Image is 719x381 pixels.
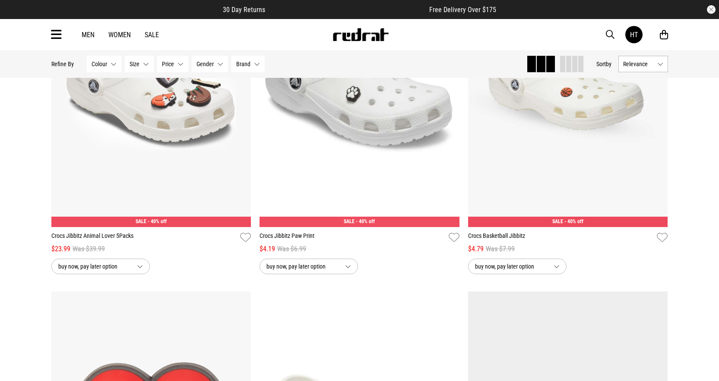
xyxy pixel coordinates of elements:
div: HT [630,31,638,39]
span: - 40% off [356,218,375,224]
button: buy now, pay later option [51,259,150,274]
a: Men [82,31,95,39]
button: Sortby [596,59,611,69]
span: Price [162,61,174,67]
button: buy now, pay later option [260,259,358,274]
a: Crocs Jibbitz Animal Lover 5Packs [51,231,237,244]
a: Crocs Basketball Jibbitz [468,231,654,244]
span: $4.19 [260,244,275,254]
p: Refine By [51,61,74,67]
span: buy now, pay later option [475,261,547,272]
iframe: Customer reviews powered by Trustpilot [282,5,412,14]
span: SALE [552,218,563,224]
a: Sale [145,31,159,39]
button: Brand [231,56,265,72]
span: by [606,61,611,67]
span: 30 Day Returns [223,6,265,14]
span: Brand [236,61,250,67]
span: - 40% off [148,218,167,224]
span: $23.99 [51,244,70,254]
span: Free Delivery Over $175 [429,6,496,14]
span: Colour [92,61,107,67]
button: Open LiveChat chat widget [7,3,33,29]
a: Crocs Jibbitz Paw Print [260,231,445,244]
button: Gender [192,56,228,72]
span: Was $6.99 [277,244,306,254]
span: $4.79 [468,244,484,254]
span: Was $7.99 [486,244,515,254]
button: buy now, pay later option [468,259,567,274]
span: - 40% off [564,218,583,224]
a: Women [108,31,131,39]
span: Gender [196,61,214,67]
span: Size [130,61,139,67]
span: Was $39.99 [73,244,105,254]
button: Colour [87,56,121,72]
button: Size [125,56,154,72]
span: buy now, pay later option [58,261,130,272]
span: SALE [344,218,355,224]
img: Redrat logo [332,28,389,41]
span: Relevance [623,61,654,67]
span: buy now, pay later option [266,261,338,272]
span: SALE [136,218,146,224]
button: Relevance [618,56,668,72]
button: Price [157,56,188,72]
